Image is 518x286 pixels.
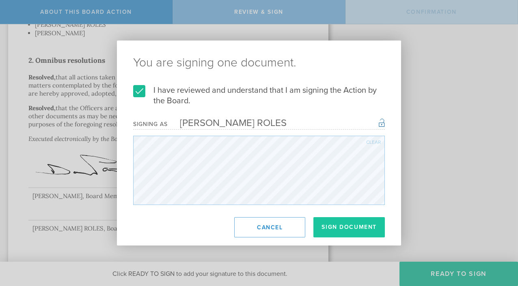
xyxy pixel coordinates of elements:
button: Cancel [234,217,305,237]
button: Sign Document [313,217,385,237]
ng-pluralize: You are signing one document. [133,57,385,69]
div: Signing as [133,121,168,128]
label: I have reviewed and understand that I am signing the Action by the Board. [133,85,385,106]
div: [PERSON_NAME] ROLES [168,117,287,129]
